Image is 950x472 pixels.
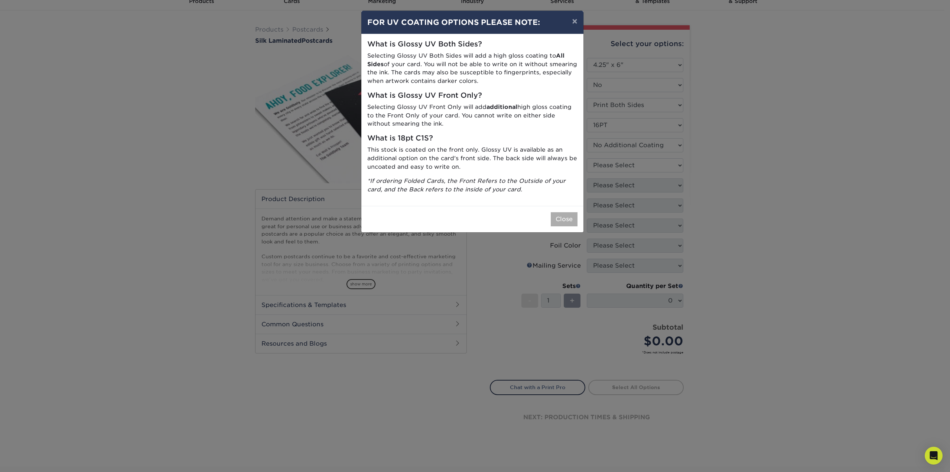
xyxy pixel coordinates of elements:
h5: What is Glossy UV Front Only? [367,91,578,100]
h5: What is 18pt C1S? [367,134,578,143]
i: *If ordering Folded Cards, the Front Refers to the Outside of your card, and the Back refers to t... [367,177,566,193]
div: Open Intercom Messenger [925,447,943,465]
button: × [566,11,583,32]
strong: additional [487,103,517,110]
h4: FOR UV COATING OPTIONS PLEASE NOTE: [367,17,578,28]
p: Selecting Glossy UV Both Sides will add a high gloss coating to of your card. You will not be abl... [367,52,578,85]
p: Selecting Glossy UV Front Only will add high gloss coating to the Front Only of your card. You ca... [367,103,578,128]
button: Close [551,212,578,226]
h5: What is Glossy UV Both Sides? [367,40,578,49]
strong: All Sides [367,52,565,68]
p: This stock is coated on the front only. Glossy UV is available as an additional option on the car... [367,146,578,171]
